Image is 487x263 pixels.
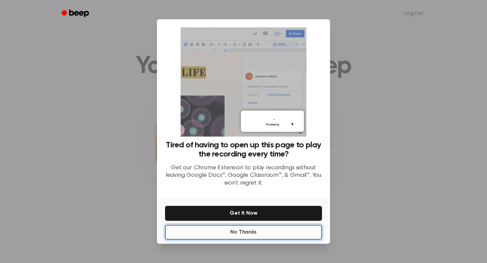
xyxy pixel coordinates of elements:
a: Log Out [397,5,430,22]
button: Get It Now [165,206,322,221]
button: No Thanks [165,225,322,240]
img: Beep extension in action [181,27,306,137]
h3: Tired of having to open up this page to play the recording every time? [165,141,322,159]
a: Beep [57,7,95,20]
p: Get our Chrome Extension to play recordings without leaving Google Docs™, Google Classroom™, & Gm... [165,164,322,187]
